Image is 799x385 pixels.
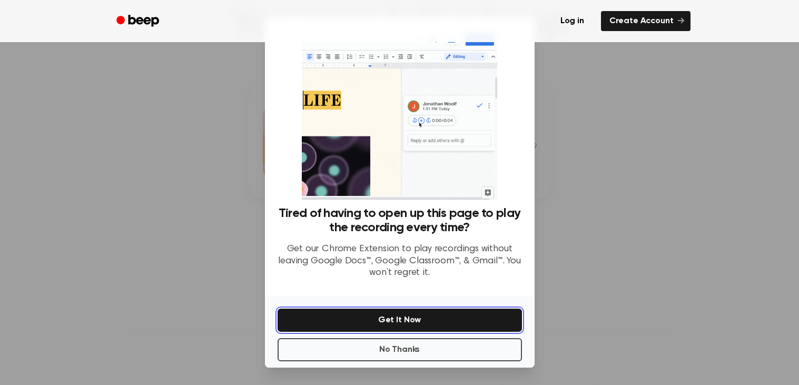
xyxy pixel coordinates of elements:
button: No Thanks [278,338,522,361]
h3: Tired of having to open up this page to play the recording every time? [278,206,522,235]
img: Beep extension in action [302,30,497,200]
a: Beep [109,11,169,32]
button: Get It Now [278,309,522,332]
p: Get our Chrome Extension to play recordings without leaving Google Docs™, Google Classroom™, & Gm... [278,243,522,279]
a: Create Account [601,11,691,31]
a: Log in [550,9,595,33]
